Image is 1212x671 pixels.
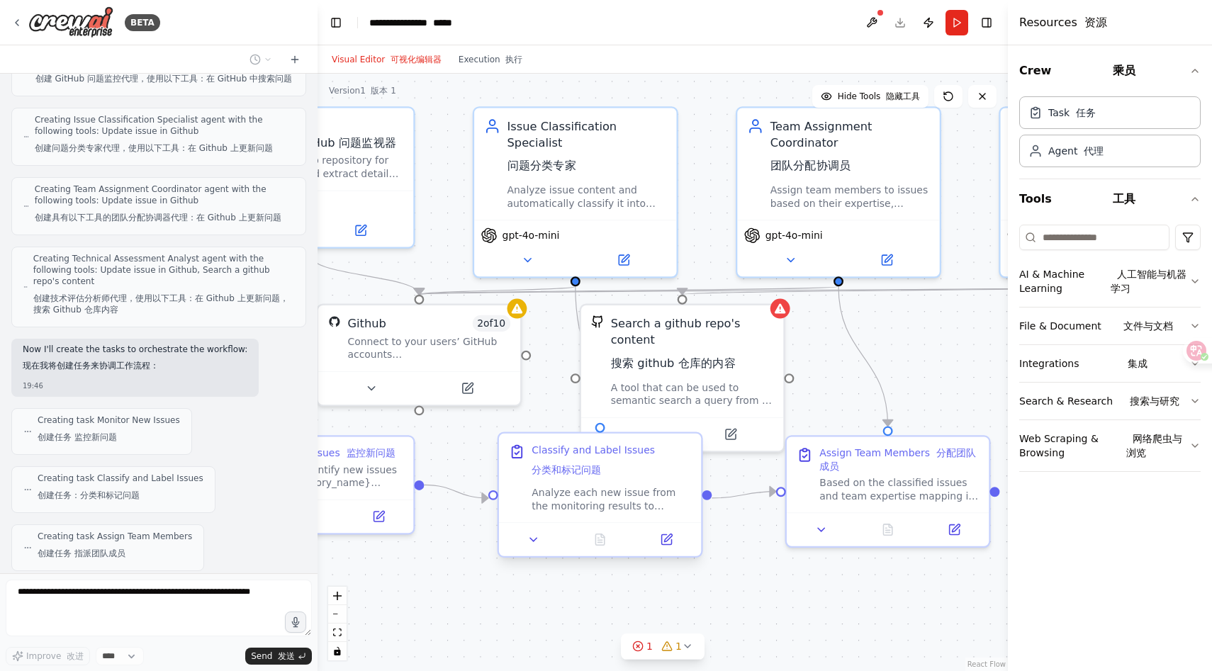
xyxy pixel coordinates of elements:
h4: Resources [1019,14,1107,31]
font: 隐藏工具 [886,91,920,101]
button: Open in side panel [840,250,933,270]
button: zoom out [328,605,347,624]
button: Send 发送 [245,648,312,665]
button: Switch to previous chat [244,51,278,68]
span: 1 [646,639,653,653]
div: Monitor New Issues [244,446,395,460]
button: No output available [853,520,923,540]
button: Start a new chat [284,51,306,68]
button: Open in side panel [926,520,982,540]
font: 网络爬虫与浏览 [1126,433,1182,458]
div: Based on the classified issues and team expertise mapping in {team_expertise}, assign the most su... [819,476,979,502]
button: Crew 乘员 [1019,51,1201,91]
button: No output available [565,530,634,550]
div: Github [347,315,386,332]
span: gpt-4o-mini [503,229,560,242]
font: GitHub 问题监视器 [295,136,396,150]
font: 文件与文档 [1123,320,1173,332]
font: 创建具有以下工具的团队分配协调器代理：在 Github 上更新问题 [35,213,281,222]
font: 现在我将创建任务来协调工作流程： [23,361,159,371]
g: Edge from fcf074b6-60e1-4f4e-8153-b57ea7c36d0d to 27886d60-95ac-466e-a1bb-0ed39f059a25 [712,483,775,506]
nav: breadcrumb [369,16,498,30]
font: 创建任务：分类和标记问题 [38,490,140,500]
button: Open in side panel [314,220,407,240]
font: 创建技术评估分析师代理，使用以下工具：在 Github 上更新问题，搜索 Github 仓库内容 [33,293,288,315]
font: 搜索 github 仓库的内容 [611,356,736,370]
span: Creating task Classify and Label Issues [38,473,203,507]
div: Assign Team Members 分配团队成员Based on the classified issues and team expertise mapping in {team_expe... [785,435,991,548]
font: 分配团队成员 [819,448,975,473]
font: 发送 [278,651,295,661]
div: React Flow controls [328,587,347,660]
font: 搜索与研究 [1130,395,1179,407]
div: A tool that can be used to semantic search a query from a github repo's content. This is not the ... [611,381,774,407]
div: Version 1 [329,85,396,96]
font: 创建 GitHub 问题监控代理，使用以下工具：在 GitHub 中搜索问题 [35,74,292,84]
font: 资源 [1084,16,1107,29]
button: Visual Editor [323,51,450,68]
div: Issue Classification Specialist问题分类专家Analyze issue content and automatically classify it into cat... [473,106,678,278]
div: Search a github repo's content [611,315,774,378]
div: Classify and Label Issues分类和标记问题Analyze each new issue from the monitoring results to determine i... [498,435,703,560]
g: Edge from 863a7bf3-82d4-4ed6-8929-d9e1b2979092 to 27886d60-95ac-466e-a1bb-0ed39f059a25 [830,286,896,426]
button: AI & Machine Learning 人工智能与机器学习 [1019,256,1201,307]
div: Tools 工具 [1019,219,1201,483]
div: GithubSearchToolSearch a github repo's content搜索 github 仓库的内容A tool that can be used to semantic ... [580,304,785,453]
button: Open in side panel [577,250,670,270]
div: Team Assignment Coordinator团队分配协调员Assign team members to issues based on their expertise, workloa... [736,106,941,278]
div: BETA [125,14,160,31]
button: Improve 改进 [6,647,90,665]
button: fit view [328,624,347,642]
font: 版本 1 [371,86,395,96]
button: Tools 工具 [1019,179,1201,219]
button: Hide Tools 隐藏工具 [812,85,928,108]
img: Logo [28,6,113,38]
p: Now I'll create the tasks to orchestrate the workflow: [23,344,247,378]
div: Team Assignment Coordinator [770,118,930,180]
span: 1 [675,639,682,653]
div: GitHub Issue Monitor [244,118,403,150]
font: 问题分类专家 [507,159,576,172]
font: 监控新问题 [347,448,396,459]
img: GitHub [328,315,342,329]
div: Connect to your users’ GitHub accounts [347,335,510,361]
font: 乘员 [1113,64,1135,77]
button: Execution [450,51,532,68]
button: Open in side panel [350,507,407,526]
span: Creating task Assign Team Members [38,531,192,565]
font: 团队分配协调员 [770,159,851,172]
div: Issue Classification Specialist [507,118,667,180]
font: 工具 [1113,192,1135,205]
button: Open in side panel [638,530,695,550]
g: Edge from c2176df3-8a8b-4d97-9fca-3b2618c0fdfd to c6d9007c-3201-49d8-9ba5-20c4e632d792 [304,256,427,294]
button: Search & Research 搜索与研究 [1019,383,1201,419]
div: Analyze issue content and automatically classify it into categories (bug, feature request, docume... [507,184,667,210]
div: Search and identify new issues in the {repository_name} repository that haven't been processed ye... [244,463,403,490]
button: Open in side panel [421,378,514,398]
div: Classify and Label Issues [532,444,655,483]
font: 创建任务 指派团队成员 [38,548,125,558]
button: Hide left sidebar [326,13,346,33]
a: React Flow attribution [967,660,1006,668]
font: 可视化编辑器 [391,55,442,64]
font: 任务 [1076,107,1096,118]
button: Integrations 集成 [1019,345,1201,382]
span: Number of enabled actions [472,315,510,332]
button: Web Scraping & Browsing 网络爬虫与浏览 [1019,420,1201,471]
div: Task [1048,106,1096,120]
img: GithubSearchTool [591,315,605,329]
div: 19:46 [23,380,247,391]
g: Edge from a7fa42c0-6074-4095-8f11-9422faabd465 to fcf074b6-60e1-4f4e-8153-b57ea7c36d0d [424,477,488,507]
button: toggle interactivity [328,642,347,660]
font: 集成 [1128,358,1148,369]
span: Creating Issue Classification Specialist agent with the following tools: Update issue in Github [35,114,294,159]
div: GitHubGithub2of10Connect to your users’ GitHub accounts [316,304,522,407]
font: 创建任务 监控新问题 [38,432,117,442]
font: 改进 [67,651,84,661]
font: 创建问题分类专家代理，使用以下工具：在 Github 上更新问题 [35,143,273,153]
button: File & Document 文件与文档 [1019,308,1201,344]
button: zoom in [328,587,347,605]
div: Monitor GitHub repository for new issues and extract detailed information about each issue for pr... [244,154,403,180]
div: GitHub Issue MonitorGitHub 问题监视器Monitor GitHub repository for new issues and extract detailed inf... [210,106,415,249]
div: Analyze each new issue from the monitoring results to determine its type and apply appropriate la... [532,486,691,512]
